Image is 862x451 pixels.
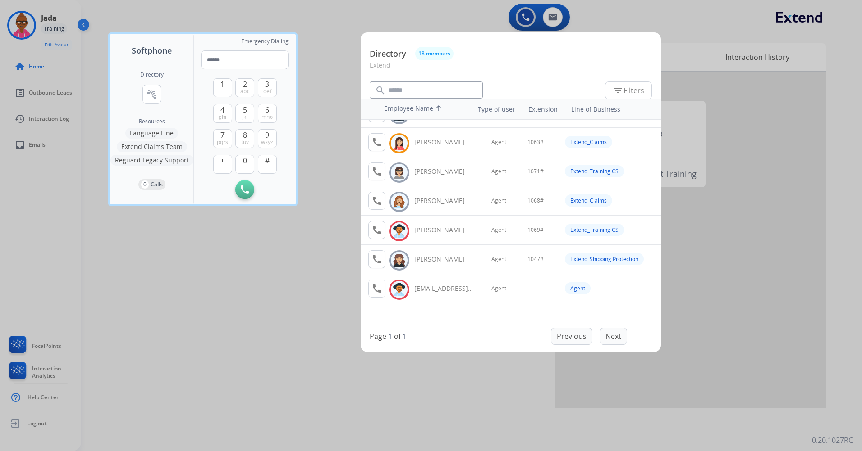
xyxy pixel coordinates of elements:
button: 0 [235,155,254,174]
p: Directory [370,48,406,60]
img: avatar [393,224,406,238]
span: Softphone [132,44,172,57]
button: 8tuv [235,129,254,148]
span: 5 [243,104,247,115]
span: Filters [613,85,644,96]
span: 1047# [527,256,544,263]
span: 1071# [527,168,544,175]
div: [EMAIL_ADDRESS][DOMAIN_NAME] [414,284,475,293]
th: Employee Name [380,99,461,119]
span: 1 [220,79,225,90]
mat-icon: arrow_upward [433,104,444,115]
span: 7 [220,130,225,140]
button: 2abc [235,78,254,97]
button: 3def [258,78,277,97]
span: Agent [491,139,506,146]
span: Agent [491,285,506,292]
button: + [213,155,232,174]
mat-icon: call [371,225,382,235]
span: # [265,155,270,166]
button: Extend Claims Team [117,141,187,152]
div: Extend_Claims [565,136,612,148]
span: abc [240,88,249,95]
th: Extension [524,100,562,118]
th: Line of Business [567,100,656,118]
div: Agent [565,282,591,294]
span: 1063# [527,139,544,146]
button: Language Line [125,128,178,139]
p: Extend [370,60,652,77]
mat-icon: call [371,254,382,265]
mat-icon: filter_list [613,85,624,96]
span: 0 [243,155,247,166]
mat-icon: call [371,137,382,148]
img: avatar [393,136,406,150]
span: Agent [491,197,506,204]
mat-icon: call [371,195,382,206]
span: tuv [241,139,249,146]
span: 6 [265,104,269,115]
button: 1 [213,78,232,97]
button: 5jkl [235,104,254,123]
div: Extend_Shipping Protection [565,253,644,265]
span: wxyz [261,139,273,146]
img: avatar [393,283,406,297]
button: 6mno [258,104,277,123]
mat-icon: connect_without_contact [147,89,157,99]
span: ghi [219,113,226,121]
span: Agent [491,256,506,263]
button: Filters [605,81,652,99]
button: 0Calls [138,179,165,190]
th: Type of user [465,100,520,118]
mat-icon: call [371,283,382,294]
span: jkl [242,113,248,121]
mat-icon: search [375,85,386,96]
p: 0.20.1027RC [812,435,853,446]
span: Resources [139,118,165,125]
img: avatar [393,166,406,180]
p: Calls [151,180,163,189]
p: of [394,331,401,342]
span: 3 [265,79,269,90]
img: avatar [393,253,406,267]
div: [PERSON_NAME] [414,225,475,235]
span: Agent [491,226,506,234]
span: 4 [220,104,225,115]
span: mno [261,113,273,121]
div: [PERSON_NAME] [414,255,475,264]
button: 9wxyz [258,129,277,148]
span: 9 [265,130,269,140]
mat-icon: call [371,166,382,177]
button: Reguard Legacy Support [110,155,193,166]
span: 8 [243,130,247,140]
div: [PERSON_NAME] [414,138,475,147]
span: + [220,155,225,166]
span: def [263,88,271,95]
button: 7pqrs [213,129,232,148]
button: # [258,155,277,174]
button: 18 members [415,47,454,60]
div: Extend_Training CS [565,165,624,177]
span: 2 [243,79,247,90]
div: [PERSON_NAME] [414,167,475,176]
span: 1069# [527,226,544,234]
img: call-button [241,185,249,194]
span: Agent [491,168,506,175]
h2: Directory [140,71,164,78]
button: 4ghi [213,104,232,123]
p: 0 [141,180,149,189]
div: [PERSON_NAME] [414,196,475,205]
img: avatar [393,195,406,209]
div: Extend_Claims [565,194,612,207]
span: pqrs [217,139,228,146]
span: - [535,285,536,292]
span: Emergency Dialing [241,38,289,45]
p: Page [370,331,386,342]
span: 1068# [527,197,544,204]
div: Extend_Training CS [565,224,624,236]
